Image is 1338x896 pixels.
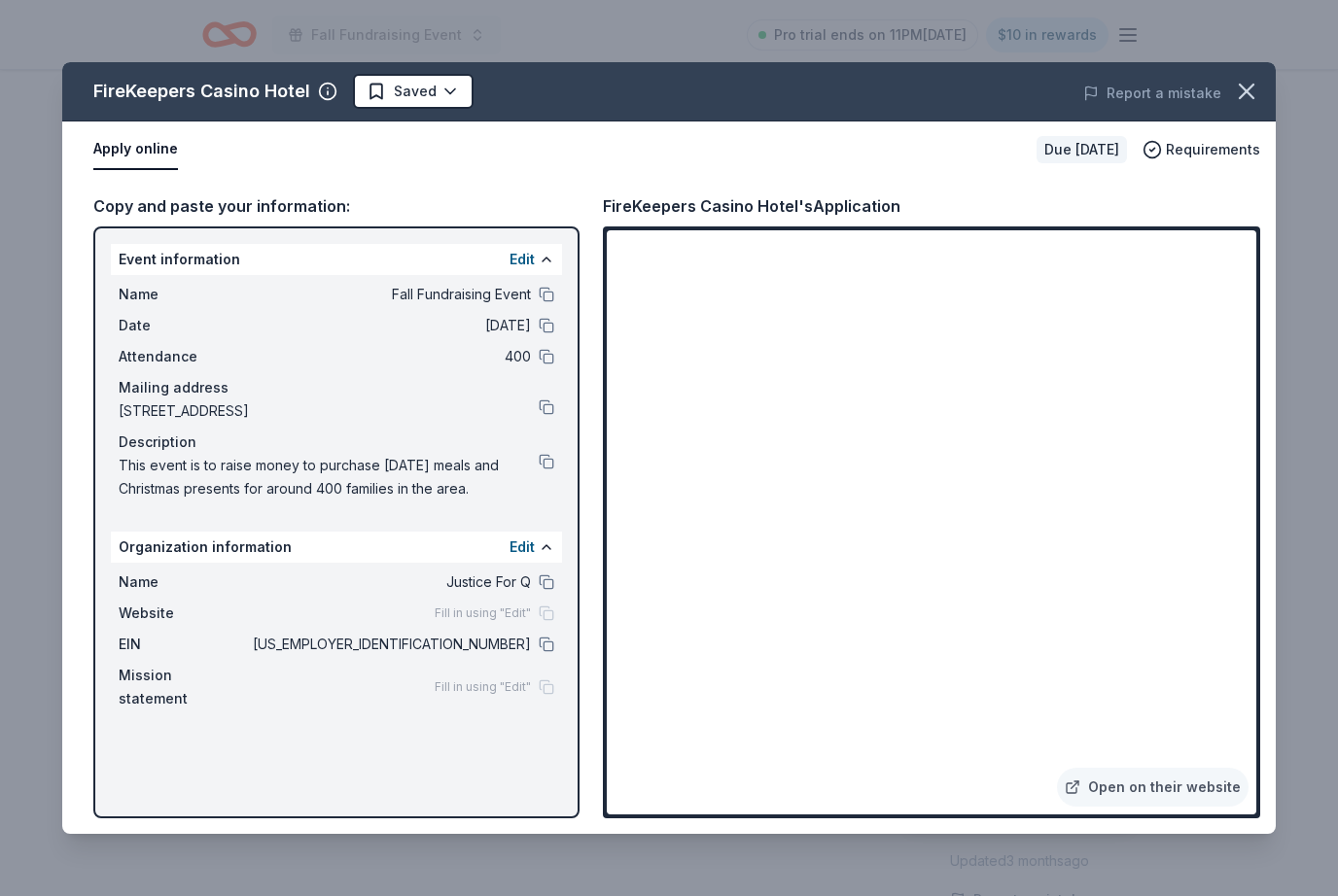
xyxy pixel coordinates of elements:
button: Saved [353,74,474,109]
div: FireKeepers Casino Hotel [93,76,310,107]
span: EIN [119,633,249,656]
span: [STREET_ADDRESS] [119,399,539,423]
div: Mailing address [119,376,554,399]
button: Apply online [93,129,178,170]
span: Saved [394,80,437,103]
div: Due [DATE] [1037,136,1127,163]
div: Copy and paste your information: [93,193,580,219]
a: Open on their website [1057,768,1249,807]
span: Fall Fundraising Event [249,283,531,306]
span: 400 [249,345,531,368]
span: Fill in using "Edit" [435,605,531,621]
span: Mission statement [119,664,249,710]
span: [US_EMPLOYER_IDENTIFICATION_NUMBER] [249,633,531,656]
span: Attendance [119,345,249,368]
div: Organization information [111,532,562,563]
span: [DATE] [249,314,531,337]
button: Edit [510,535,535,559]
span: Justice For Q [249,570,531,594]
button: Report a mistake [1083,82,1221,105]
span: Fill in using "Edit" [435,679,531,695]
span: Name [119,570,249,594]
span: This event is to raise money to purchase [DATE] meals and Christmas presents for around 400 famil... [119,454,539,500]
span: Name [119,283,249,306]
div: Event information [111,244,562,275]
span: Date [119,314,249,337]
button: Edit [510,248,535,271]
button: Requirements [1143,138,1260,161]
span: Requirements [1166,138,1260,161]
div: FireKeepers Casino Hotel's Application [603,193,900,219]
div: Description [119,431,554,454]
span: Website [119,602,249,625]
